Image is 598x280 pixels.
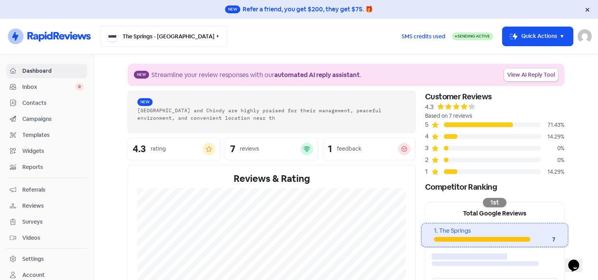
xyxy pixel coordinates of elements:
a: Campaigns [6,112,87,126]
span: Contacts [22,99,84,107]
div: 7 [530,235,555,244]
div: Customer Reviews [425,91,564,102]
a: 1feedback [323,138,416,160]
div: 4 [425,132,431,141]
button: Quick Actions [503,27,573,46]
a: Contacts [6,96,87,110]
div: 1. The Springs [434,226,555,235]
a: View AI Reply Tool [504,68,558,81]
div: 0% [541,144,564,153]
div: 71.43% [541,121,564,129]
div: 0% [541,156,564,164]
div: Competitor Ranking [425,181,564,193]
div: 7 [230,144,235,154]
a: Referrals [6,183,87,197]
div: [GEOGRAPHIC_DATA] and Chindy are highly praised for their management, peaceful environment, and c... [137,107,406,122]
span: SMS credits used [402,32,445,41]
span: Inbox [22,83,75,91]
a: Reviews [6,199,87,213]
div: 3 [425,144,431,153]
a: Reports [6,160,87,174]
a: Inbox 0 [6,80,87,94]
span: New [137,98,153,106]
div: 14.29% [541,168,564,176]
a: 4.3rating [128,138,220,160]
div: Based on 7 reviews [425,112,564,120]
div: 1 [425,167,431,176]
a: Templates [6,128,87,142]
a: 7reviews [225,138,318,160]
span: Reviews [22,202,84,210]
div: Total Google Reviews [425,203,564,223]
div: rating [151,145,166,153]
div: 4.3 [133,144,146,154]
a: Settings [6,252,87,266]
div: Settings [22,255,44,263]
span: Referrals [22,186,84,194]
div: Refer a friend, you get $200, they get $75. 🎁 [243,5,373,14]
div: Account [22,271,45,279]
a: Dashboard [6,64,87,78]
img: User [578,29,592,43]
div: Reviews & Rating [137,172,406,186]
div: 1 [328,144,332,154]
a: SMS credits used [395,32,452,40]
div: reviews [240,145,259,153]
a: Widgets [6,144,87,158]
span: Surveys [22,218,84,226]
span: Widgets [22,147,84,155]
span: Templates [22,131,84,139]
span: Dashboard [22,67,84,75]
span: Videos [22,234,84,242]
span: Reports [22,163,84,171]
a: Videos [6,231,87,245]
div: feedback [337,145,361,153]
span: New [134,71,149,79]
div: 1st [483,198,506,207]
span: New [225,5,240,13]
div: Streamline your review responses with our . [151,70,361,80]
div: 14.29% [541,133,564,141]
div: 2 [425,155,431,165]
span: Campaigns [22,115,84,123]
iframe: chat widget [565,249,590,272]
a: Surveys [6,215,87,229]
div: 4.3 [425,102,434,112]
button: The Springs - [GEOGRAPHIC_DATA] [100,26,227,47]
b: automated AI reply assistant [274,71,360,79]
span: 0 [75,83,84,91]
a: Sending Active [452,32,493,41]
span: Sending Active [458,34,490,39]
div: 5 [425,120,431,129]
